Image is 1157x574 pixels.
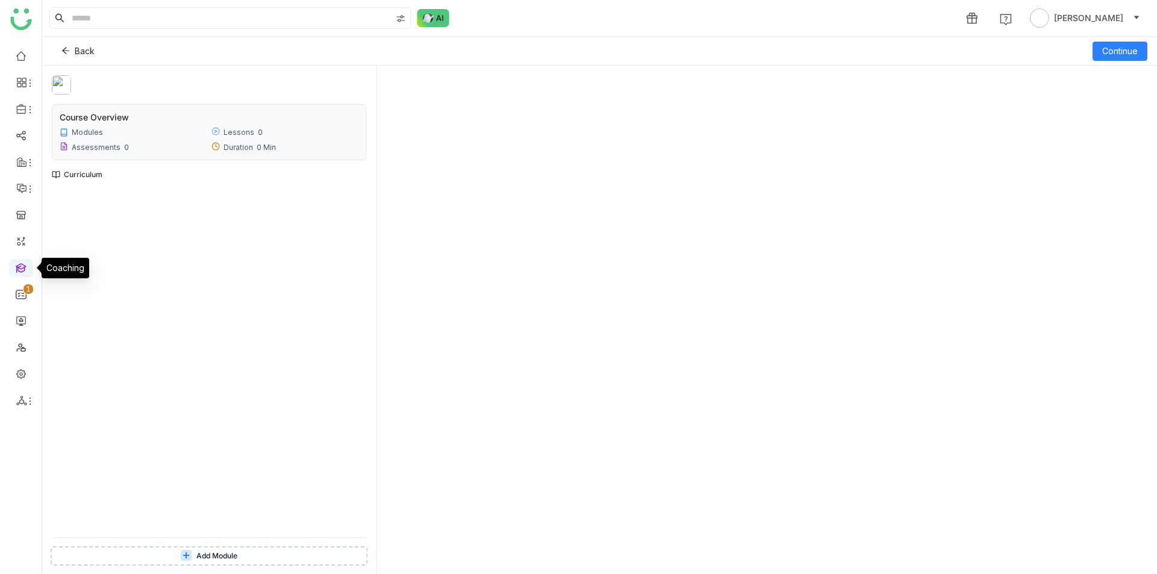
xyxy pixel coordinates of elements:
img: search-type.svg [396,14,406,23]
img: help.svg [1000,13,1012,25]
span: [PERSON_NAME] [1054,11,1123,25]
button: [PERSON_NAME] [1027,8,1143,28]
button: Continue [1093,42,1147,61]
div: Assessments [72,143,121,152]
img: ask-buddy-normal.svg [417,9,450,27]
div: Duration [224,143,253,152]
div: Course Overview [60,112,129,122]
div: 0 [124,143,129,152]
div: Modules [72,128,103,137]
button: Add Module [51,546,368,566]
div: Curriculum [52,170,102,179]
span: Back [75,45,95,58]
span: Add Module [196,551,237,562]
img: logo [10,8,32,30]
span: Continue [1102,45,1138,58]
div: 0 [258,128,263,137]
div: Coaching [42,258,89,278]
nz-badge-sup: 1 [24,284,33,294]
p: 1 [26,283,31,295]
div: Lessons [224,128,254,137]
img: avatar [1030,8,1049,28]
button: Back [52,42,104,61]
div: 0 Min [257,143,276,152]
